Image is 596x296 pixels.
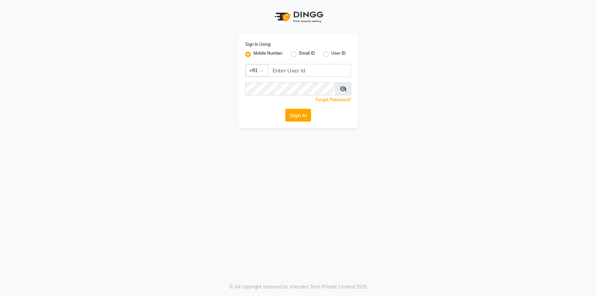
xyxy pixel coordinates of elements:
[245,82,336,95] input: Username
[316,97,351,102] a: Forgot Password?
[285,109,311,122] button: Sign In
[245,41,271,48] label: Sign In Using:
[331,50,346,58] label: User ID
[271,7,325,27] img: logo1.svg
[253,50,283,58] label: Mobile Number
[299,50,315,58] label: Email ID
[268,64,351,77] input: Username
